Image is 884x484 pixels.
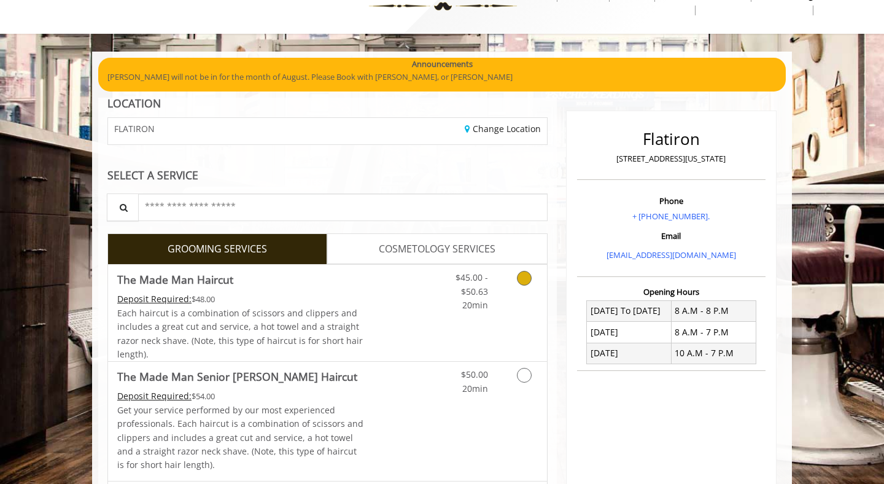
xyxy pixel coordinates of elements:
[671,343,756,364] td: 10 A.M - 7 P.M
[587,322,672,343] td: [DATE]
[462,299,488,311] span: 20min
[168,241,267,257] span: GROOMING SERVICES
[379,241,495,257] span: COSMETOLOGY SERVICES
[577,287,766,296] h3: Opening Hours
[117,307,363,360] span: Each haircut is a combination of scissors and clippers and includes a great cut and service, a ho...
[580,130,762,148] h2: Flatiron
[117,389,364,403] div: $54.00
[462,383,488,394] span: 20min
[580,197,762,205] h3: Phone
[107,96,161,111] b: LOCATION
[117,292,364,306] div: $48.00
[671,322,756,343] td: 8 A.M - 7 P.M
[412,58,473,71] b: Announcements
[117,293,192,305] span: This service needs some Advance to be paid before we block your appointment
[114,124,155,133] span: FLATIRON
[580,152,762,165] p: [STREET_ADDRESS][US_STATE]
[107,170,548,181] div: SELECT A SERVICE
[107,193,139,221] button: Service Search
[607,249,736,260] a: [EMAIL_ADDRESS][DOMAIN_NAME]
[632,211,710,222] a: + [PHONE_NUMBER].
[117,368,357,385] b: The Made Man Senior [PERSON_NAME] Haircut
[117,404,364,472] p: Get your service performed by our most experienced professionals. Each haircut is a combination o...
[461,369,488,380] span: $50.00
[456,271,488,297] span: $45.00 - $50.63
[587,300,672,321] td: [DATE] To [DATE]
[117,390,192,402] span: This service needs some Advance to be paid before we block your appointment
[117,271,233,288] b: The Made Man Haircut
[465,123,541,135] a: Change Location
[671,300,756,321] td: 8 A.M - 8 P.M
[587,343,672,364] td: [DATE]
[107,71,777,84] p: [PERSON_NAME] will not be in for the month of August. Please Book with [PERSON_NAME], or [PERSON_...
[580,232,762,240] h3: Email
